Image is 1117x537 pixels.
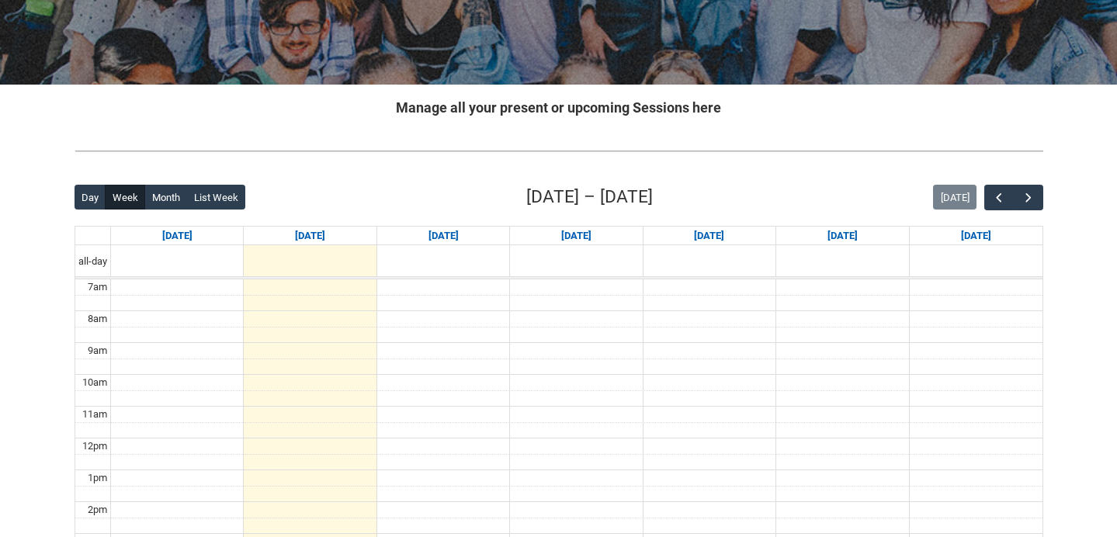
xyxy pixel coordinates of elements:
[984,185,1014,210] button: Previous Week
[292,227,328,245] a: Go to September 8, 2025
[85,502,110,518] div: 2pm
[425,227,462,245] a: Go to September 9, 2025
[79,375,110,390] div: 10am
[85,343,110,359] div: 9am
[85,279,110,295] div: 7am
[75,254,110,269] span: all-day
[105,185,145,210] button: Week
[824,227,861,245] a: Go to September 12, 2025
[1013,185,1042,210] button: Next Week
[79,438,110,454] div: 12pm
[186,185,245,210] button: List Week
[526,184,653,210] h2: [DATE] – [DATE]
[75,143,1043,159] img: REDU_GREY_LINE
[79,407,110,422] div: 11am
[144,185,187,210] button: Month
[75,97,1043,118] h2: Manage all your present or upcoming Sessions here
[75,185,106,210] button: Day
[691,227,727,245] a: Go to September 11, 2025
[85,311,110,327] div: 8am
[958,227,994,245] a: Go to September 13, 2025
[558,227,595,245] a: Go to September 10, 2025
[933,185,977,210] button: [DATE]
[85,470,110,486] div: 1pm
[159,227,196,245] a: Go to September 7, 2025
